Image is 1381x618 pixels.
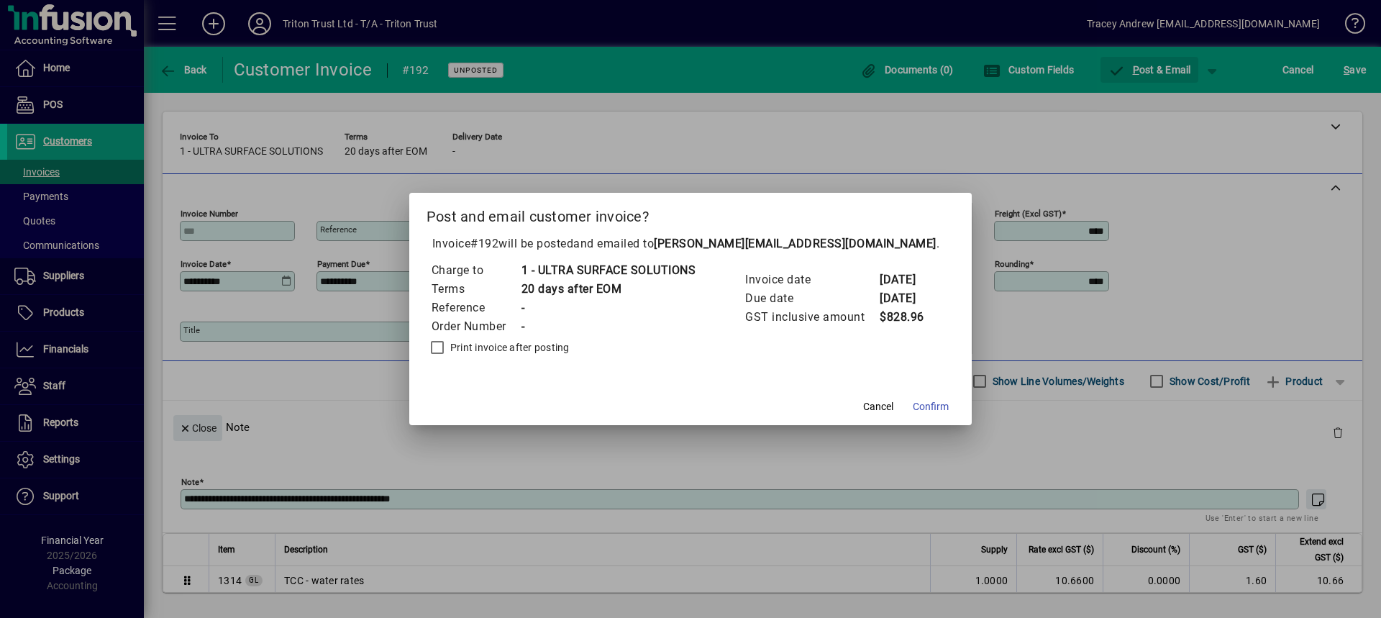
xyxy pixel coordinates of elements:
[427,235,955,253] p: Invoice will be posted .
[521,299,696,317] td: -
[879,308,936,327] td: $828.96
[409,193,972,235] h2: Post and email customer invoice?
[470,237,498,250] span: #192
[431,261,521,280] td: Charge to
[907,394,954,419] button: Confirm
[654,237,936,250] b: [PERSON_NAME][EMAIL_ADDRESS][DOMAIN_NAME]
[431,317,521,336] td: Order Number
[744,289,879,308] td: Due date
[913,399,949,414] span: Confirm
[431,280,521,299] td: Terms
[431,299,521,317] td: Reference
[521,317,696,336] td: -
[447,340,570,355] label: Print invoice after posting
[879,271,936,289] td: [DATE]
[863,399,893,414] span: Cancel
[879,289,936,308] td: [DATE]
[573,237,936,250] span: and emailed to
[855,394,901,419] button: Cancel
[521,261,696,280] td: 1 - ULTRA SURFACE SOLUTIONS
[744,271,879,289] td: Invoice date
[521,280,696,299] td: 20 days after EOM
[744,308,879,327] td: GST inclusive amount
